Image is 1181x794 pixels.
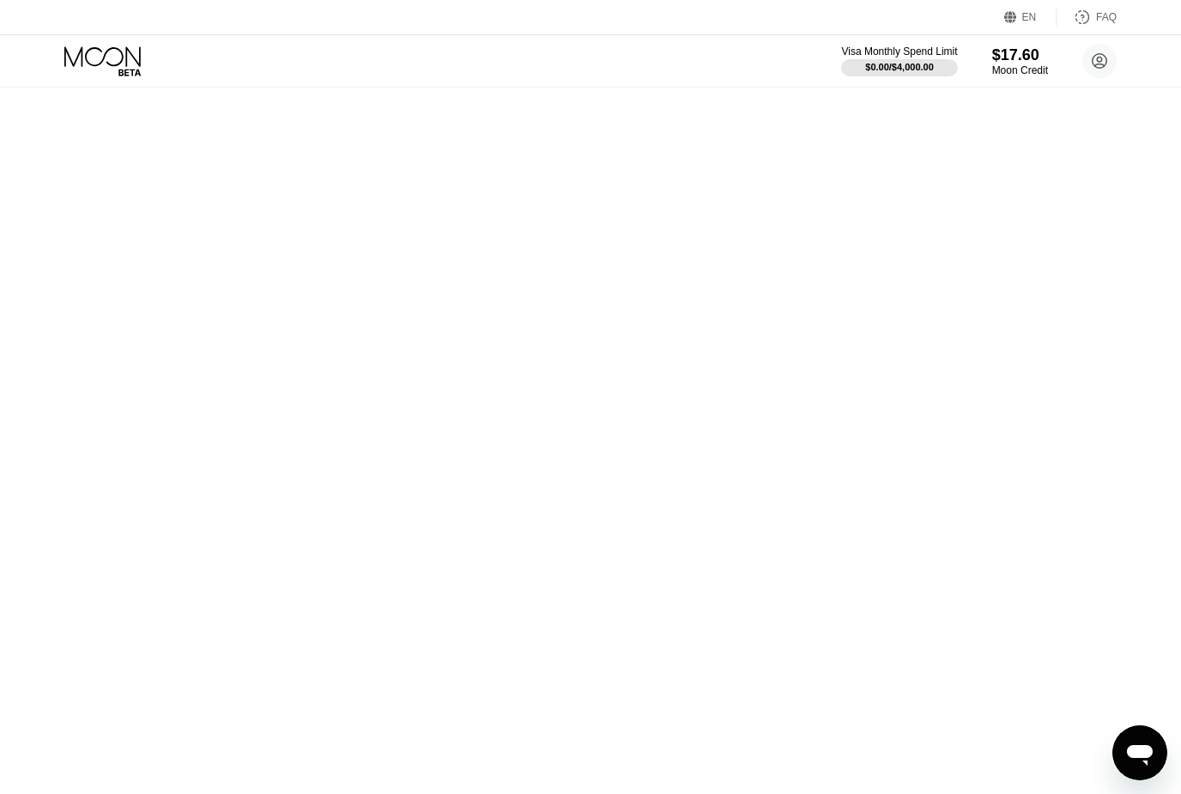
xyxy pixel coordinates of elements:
div: $0.00 / $4,000.00 [865,62,934,72]
div: $17.60Moon Credit [992,46,1048,76]
div: $17.60 [992,46,1048,64]
div: Moon Credit [992,64,1048,76]
iframe: Button to launch messaging window [1112,725,1167,780]
div: Visa Monthly Spend Limit$0.00/$4,000.00 [841,45,957,76]
div: EN [1022,11,1037,23]
div: EN [1004,9,1057,26]
div: FAQ [1096,11,1117,23]
div: FAQ [1057,9,1117,26]
div: Visa Monthly Spend Limit [841,45,957,58]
